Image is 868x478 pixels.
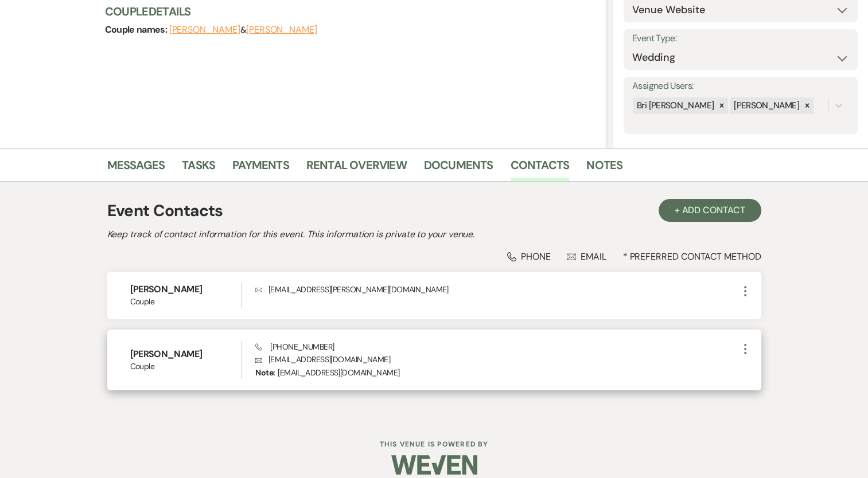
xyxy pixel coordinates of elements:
[169,25,240,34] button: [PERSON_NAME]
[255,353,738,366] p: [EMAIL_ADDRESS][DOMAIN_NAME]
[105,23,169,36] span: Couple names:
[255,367,275,378] strong: Note:
[232,156,289,181] a: Payments
[107,228,761,241] h2: Keep track of contact information for this event. This information is private to your venue.
[632,78,849,95] label: Assigned Users:
[424,156,493,181] a: Documents
[107,199,223,223] h1: Event Contacts
[169,24,317,36] span: &
[130,361,242,373] span: Couple
[507,250,551,262] div: Phone
[567,250,606,262] div: Email
[255,366,399,379] p: [EMAIL_ADDRESS][DOMAIN_NAME]
[130,296,242,308] span: Couple
[586,156,622,181] a: Notes
[255,342,334,352] span: [PHONE_NUMBER]
[730,97,801,114] div: [PERSON_NAME]
[659,199,761,222] button: + Add Contact
[107,156,165,181] a: Messages
[632,30,849,47] label: Event Type:
[511,156,570,181] a: Contacts
[255,283,738,296] p: [EMAIL_ADDRESS][PERSON_NAME][DOMAIN_NAME]
[306,156,407,181] a: Rental Overview
[182,156,215,181] a: Tasks
[105,3,597,19] h3: Couple Details
[130,348,242,361] h6: [PERSON_NAME]
[107,250,761,262] div: * Preferred Contact Method
[633,97,715,114] div: Bri [PERSON_NAME]
[130,283,242,296] h6: [PERSON_NAME]
[246,25,317,34] button: [PERSON_NAME]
